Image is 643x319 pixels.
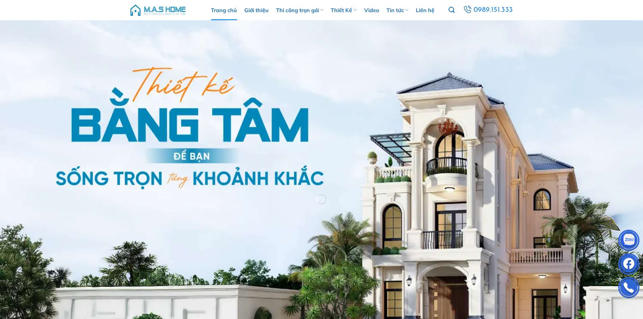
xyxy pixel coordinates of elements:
[449,3,455,17] a: Tìm kiếm
[474,4,513,16] span: 0989.151.333
[619,278,639,299] img: Phone
[462,4,514,16] a: 0989.151.333
[619,231,639,251] img: Zalo
[619,255,639,275] img: Facebook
